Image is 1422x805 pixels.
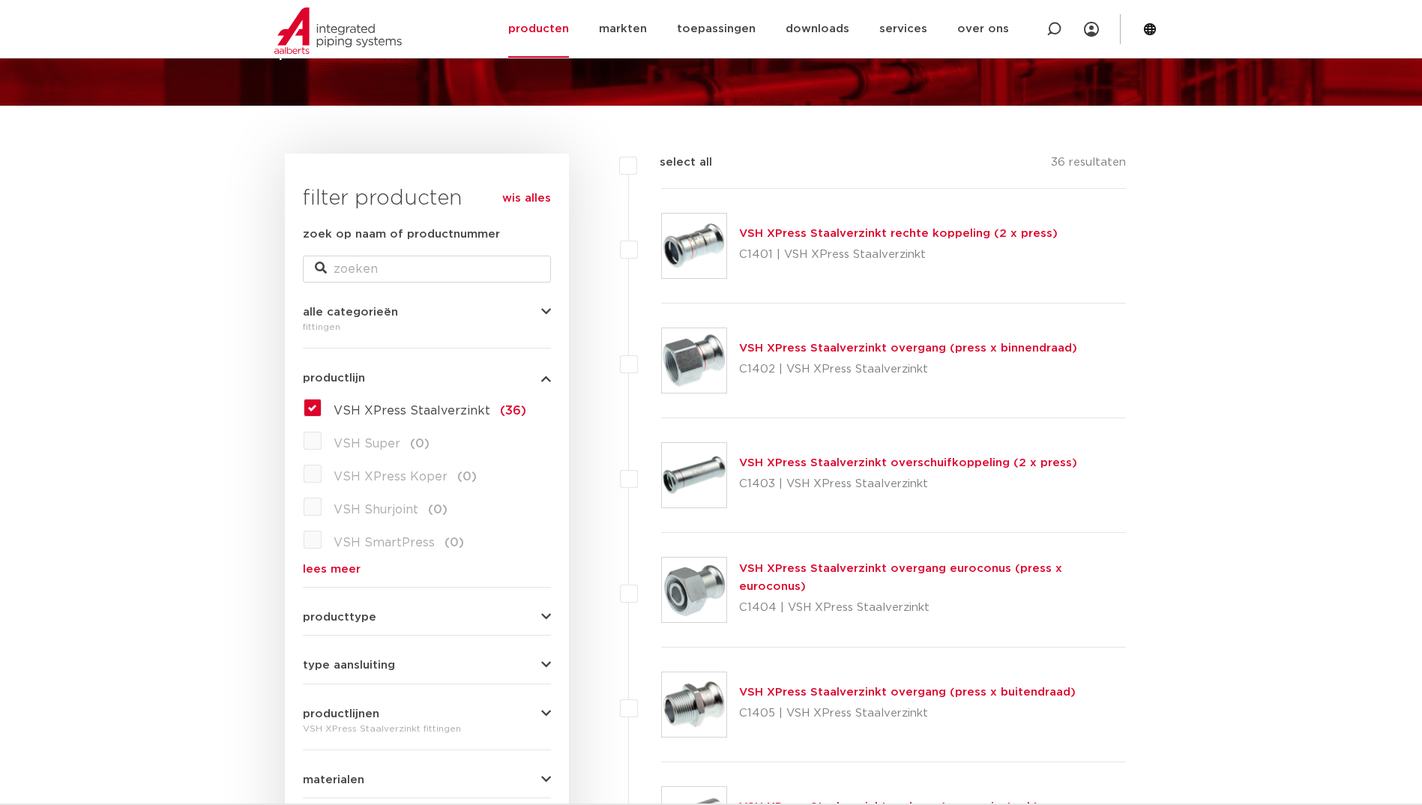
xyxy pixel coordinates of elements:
img: Thumbnail for VSH XPress Staalverzinkt overgang (press x binnendraad) [662,328,726,393]
span: (0) [410,438,430,450]
div: fittingen [303,318,551,336]
img: Thumbnail for VSH XPress Staalverzinkt overschuifkoppeling (2 x press) [662,443,726,507]
span: VSH Shurjoint [334,504,418,516]
span: (0) [428,504,448,516]
p: C1404 | VSH XPress Staalverzinkt [739,596,1127,620]
input: zoeken [303,256,551,283]
a: VSH XPress Staalverzinkt rechte koppeling (2 x press) [739,228,1058,239]
span: VSH SmartPress [334,537,435,549]
img: Thumbnail for VSH XPress Staalverzinkt overgang euroconus (press x euroconus) [662,558,726,622]
button: alle categorieën [303,307,551,318]
button: producttype [303,612,551,623]
span: (36) [500,405,526,417]
a: lees meer [303,564,551,575]
button: type aansluiting [303,660,551,671]
span: VSH XPress Staalverzinkt [334,405,490,417]
a: VSH XPress Staalverzinkt overschuifkoppeling (2 x press) [739,457,1077,468]
p: 36 resultaten [1051,154,1126,177]
button: materialen [303,774,551,786]
span: alle categorieën [303,307,398,318]
button: productlijn [303,373,551,384]
a: wis alles [502,190,551,208]
span: (0) [457,471,477,483]
label: select all [637,154,712,172]
a: VSH XPress Staalverzinkt overgang euroconus (press x euroconus) [739,563,1062,592]
label: zoek op naam of productnummer [303,226,500,244]
p: C1403 | VSH XPress Staalverzinkt [739,472,1077,496]
span: productlijn [303,373,365,384]
span: (0) [445,537,464,549]
h3: filter producten [303,184,551,214]
a: VSH XPress Staalverzinkt overgang (press x buitendraad) [739,687,1076,698]
a: VSH XPress Staalverzinkt overgang (press x binnendraad) [739,343,1077,354]
img: Thumbnail for VSH XPress Staalverzinkt overgang (press x buitendraad) [662,672,726,737]
img: Thumbnail for VSH XPress Staalverzinkt rechte koppeling (2 x press) [662,214,726,278]
span: VSH Super [334,438,400,450]
p: C1405 | VSH XPress Staalverzinkt [739,702,1076,726]
p: C1402 | VSH XPress Staalverzinkt [739,358,1077,382]
span: productlijnen [303,708,379,720]
p: C1401 | VSH XPress Staalverzinkt [739,243,1058,267]
span: type aansluiting [303,660,395,671]
span: materialen [303,774,364,786]
span: producttype [303,612,376,623]
button: productlijnen [303,708,551,720]
span: VSH XPress Koper [334,471,448,483]
div: VSH XPress Staalverzinkt fittingen [303,720,551,738]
